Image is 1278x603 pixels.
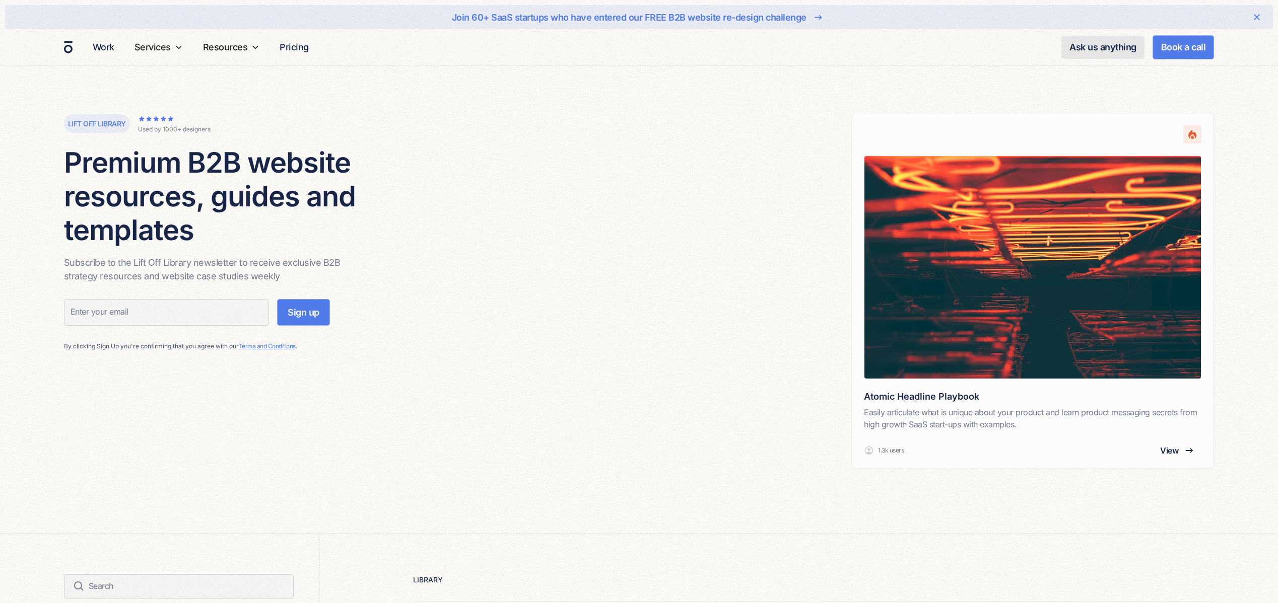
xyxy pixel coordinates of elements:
div: Used by 1000+ designers [138,125,211,134]
input: Enter your email [64,299,270,326]
a: Pricing [276,37,313,57]
a: Atomic Headline PlaybookEasily articulate what is unique about your product and learn product mes... [851,113,1214,469]
input: Sign up [277,299,330,326]
form: Subscribe Form [64,299,330,334]
div: Resources [199,29,264,65]
p: Subscribe to the Lift Off Library newsletter to receive exclusive B2B strategy resources and webs... [64,256,370,283]
a: home [64,41,73,54]
p: 1.3k users [878,446,904,455]
a: Terms and Conditions [239,342,296,350]
a: Work [89,37,118,57]
a: Book a call [1153,35,1215,59]
div: View [1160,444,1178,457]
div: library [413,574,443,585]
h1: Premium B2B website resources, guides and templates [64,146,370,248]
a: Ask us anything [1061,36,1145,59]
div: Resources [203,40,248,54]
p: Lift off library [68,118,126,129]
input: Search [64,574,294,598]
h2: Atomic Headline Playbook [864,391,1201,402]
a: Join 60+ SaaS startups who have entered our FREE B2B website re-design challenge [37,9,1241,25]
p: Easily articulate what is unique about your product and learn product messaging secrets from high... [864,406,1201,430]
div: By clicking Sign Up you're confirming that you agree with our . [64,342,330,351]
div: Services [130,29,187,65]
div: Join 60+ SaaS startups who have entered our FREE B2B website re-design challenge [452,11,806,24]
div: Services [134,40,171,54]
